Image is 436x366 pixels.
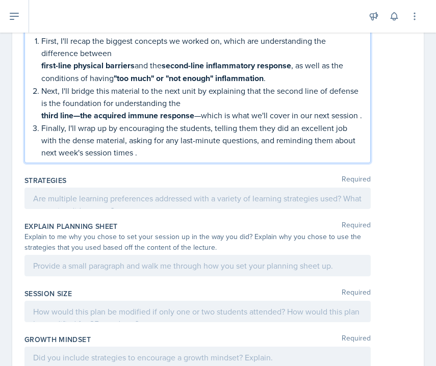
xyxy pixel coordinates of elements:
span: Required [342,334,371,345]
p: and the , as well as the conditions of having . [41,59,362,85]
span: Required [342,175,371,186]
label: Explain Planning Sheet [24,221,118,231]
span: Required [342,221,371,231]
label: Strategies [24,175,67,186]
span: Required [342,289,371,299]
strong: second-line inflammatory response [162,60,291,71]
p: —which is what we'll cover in our next session . [41,109,362,122]
div: Explain to me why you chose to set your session up in the way you did? Explain why you chose to u... [24,231,371,253]
strong: first-line physical barriers [41,60,135,71]
label: Growth Mindset [24,334,91,345]
p: Next, I'll bridge this material to the next unit by explaining that the second line of defense is... [41,85,362,109]
strong: "too much" or "not enough" inflammation [114,72,264,84]
strong: third line—the acquired immune response [41,110,194,121]
label: Session Size [24,289,72,299]
p: Finally, I'll wrap up by encouraging the students, telling them they did an excellent job with th... [41,122,362,159]
p: First, I'll recap the biggest concepts we worked on, which are understanding the difference between [41,35,362,59]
